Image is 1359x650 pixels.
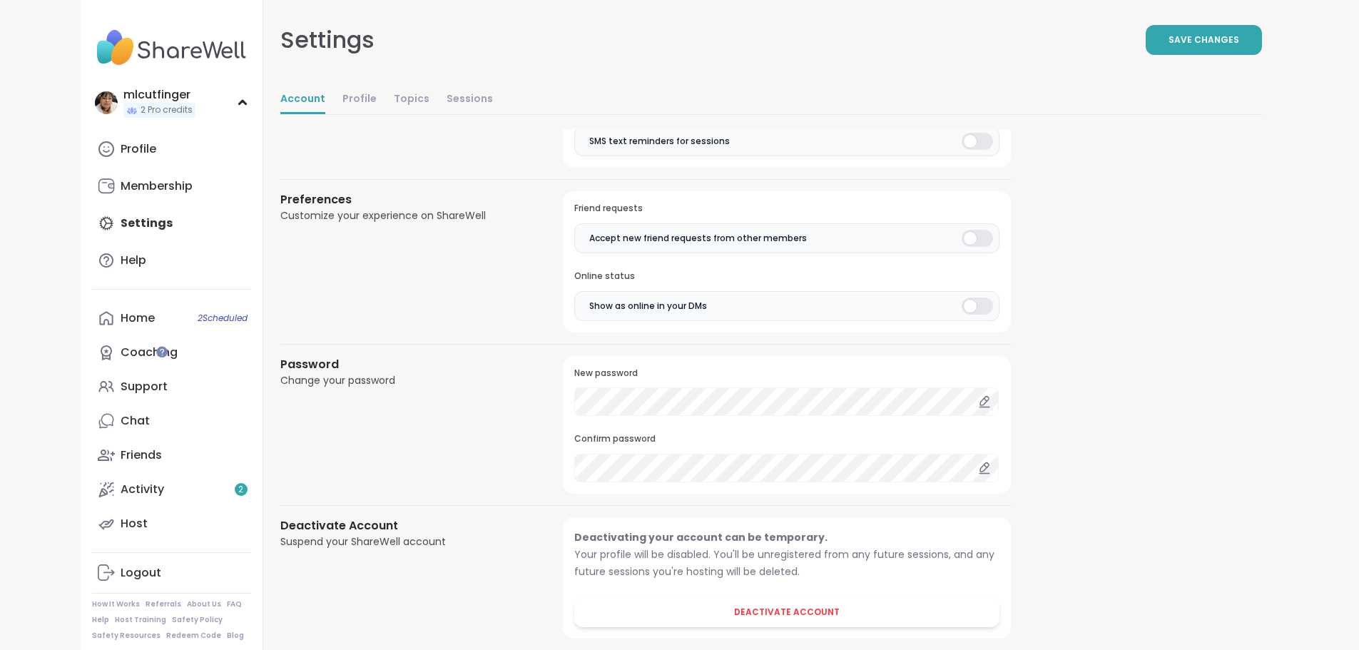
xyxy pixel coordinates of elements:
h3: Password [280,356,529,373]
a: Safety Resources [92,631,161,641]
h3: Preferences [280,191,529,208]
span: 2 Scheduled [198,313,248,324]
span: Save Changes [1169,34,1239,46]
a: Host [92,507,251,541]
div: Customize your experience on ShareWell [280,208,529,223]
a: Chat [92,404,251,438]
a: Topics [394,86,429,114]
a: FAQ [227,599,242,609]
a: Safety Policy [172,615,223,625]
img: mlcutfinger [95,91,118,114]
div: Membership [121,178,193,194]
div: Coaching [121,345,178,360]
span: Deactivate Account [734,606,840,619]
span: SMS text reminders for sessions [589,135,730,148]
div: Profile [121,141,156,157]
iframe: Spotlight [156,346,168,357]
div: mlcutfinger [123,87,195,103]
a: Referrals [146,599,181,609]
button: Save Changes [1146,25,1262,55]
h3: Confirm password [574,433,999,445]
a: Help [92,615,109,625]
div: Help [121,253,146,268]
h3: Friend requests [574,203,999,215]
h3: New password [574,367,999,380]
span: 2 Pro credits [141,104,193,116]
span: Your profile will be disabled. You'll be unregistered from any future sessions, and any future se... [574,547,994,579]
div: Support [121,379,168,395]
span: 2 [238,484,243,496]
a: Profile [342,86,377,114]
a: Account [280,86,325,114]
a: Blog [227,631,244,641]
div: Settings [280,23,375,57]
div: Home [121,310,155,326]
h3: Deactivate Account [280,517,529,534]
div: Chat [121,413,150,429]
span: Show as online in your DMs [589,300,707,313]
div: Logout [121,565,161,581]
a: Support [92,370,251,404]
a: Logout [92,556,251,590]
img: ShareWell Nav Logo [92,23,251,73]
a: Host Training [115,615,166,625]
div: Change your password [280,373,529,388]
span: Accept new friend requests from other members [589,232,807,245]
a: Membership [92,169,251,203]
button: Deactivate Account [574,597,999,627]
a: Activity2 [92,472,251,507]
a: Coaching [92,335,251,370]
div: Activity [121,482,164,497]
div: Suspend your ShareWell account [280,534,529,549]
a: About Us [187,599,221,609]
a: Profile [92,132,251,166]
a: Redeem Code [166,631,221,641]
span: Deactivating your account can be temporary. [574,530,828,544]
a: Sessions [447,86,493,114]
div: Host [121,516,148,532]
h3: Online status [574,270,999,283]
a: Home2Scheduled [92,301,251,335]
a: Friends [92,438,251,472]
a: Help [92,243,251,278]
div: Friends [121,447,162,463]
a: How It Works [92,599,140,609]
